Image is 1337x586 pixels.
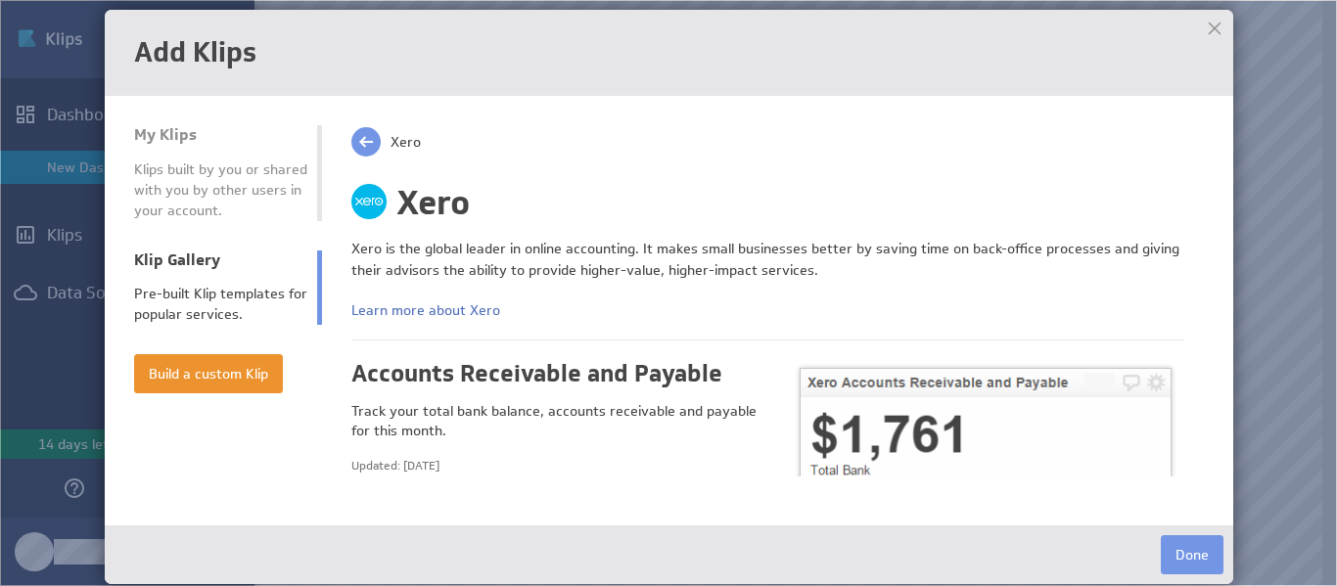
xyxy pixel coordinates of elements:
[351,184,387,219] img: image3155776258136118639.png
[351,238,1184,282] div: Xero is the global leader in online accounting. It makes small businesses better by saving time o...
[134,284,307,325] div: Pre-built Klip templates for popular services.
[1161,535,1223,574] button: Done
[134,159,307,221] div: Klips built by you or shared with you by other users in your account.
[351,184,1145,221] h1: Xero
[134,354,283,393] button: Build a custom Klip
[351,402,767,440] div: Track your total bank balance, accounts receivable and payable for this month.
[391,133,421,151] span: Xero
[351,360,767,387] h1: Accounts Receivable and Payable
[351,301,500,319] a: Learn more about Xero
[351,456,767,475] div: Updated: [DATE]
[134,250,307,270] div: Klip Gallery
[134,39,1204,67] h1: Add Klips
[134,125,307,145] div: My Klips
